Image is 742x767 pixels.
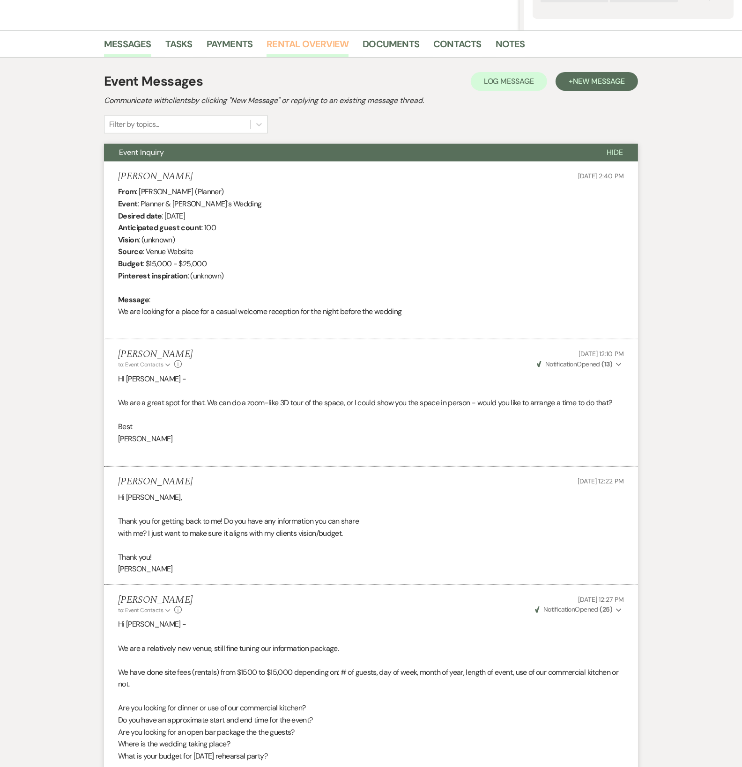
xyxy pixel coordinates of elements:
b: Anticipated guest count [118,223,201,233]
button: Event Inquiry [104,144,592,161]
h5: [PERSON_NAME] [118,594,193,606]
a: Documents [363,37,419,57]
b: Message [118,295,149,305]
button: to: Event Contacts [118,360,172,369]
h5: [PERSON_NAME] [118,349,193,360]
p: We are a relatively new venue, still fine tuning our information package. [118,643,624,655]
span: [DATE] 12:10 PM [579,350,624,358]
span: to: Event Contacts [118,606,163,614]
b: Desired date [118,211,162,221]
button: Log Message [471,72,547,91]
span: [DATE] 12:27 PM [578,595,624,604]
button: to: Event Contacts [118,606,172,614]
strong: ( 25 ) [600,605,612,614]
p: Best [118,421,624,433]
h2: Communicate with clients by clicking "New Message" or replying to an existing message thread. [104,95,638,106]
p: Where is the wedding taking place? [118,738,624,750]
span: Opened [535,605,613,614]
span: Log Message [484,76,534,86]
b: Event [118,199,138,209]
span: Hide [607,147,623,157]
p: What is your budget for [DATE] rehearsal party? [118,750,624,762]
span: Notification [543,605,575,614]
p: [PERSON_NAME] [118,433,624,445]
div: : [PERSON_NAME] (Planner) : Planner & [PERSON_NAME]'s Wedding : [DATE] : 100 : (unknown) : Venue ... [118,186,624,329]
b: Vision [118,235,139,245]
h5: [PERSON_NAME] [118,171,193,183]
h5: [PERSON_NAME] [118,476,193,488]
p: Are you looking for dinner or use of our commercial kitchen? [118,702,624,714]
b: Pinterest inspiration [118,271,188,281]
button: NotificationOpened (25) [534,605,624,614]
span: to: Event Contacts [118,361,163,368]
p: We are a great spot for that. We can do a zoom-like 3D tour of the space, or I could show you the... [118,397,624,409]
a: Contacts [433,37,482,57]
a: Payments [207,37,253,57]
a: Notes [496,37,525,57]
div: Filter by topics... [109,119,159,130]
span: Notification [545,360,577,368]
strong: ( 13 ) [601,360,612,368]
span: Opened [537,360,613,368]
button: NotificationOpened (13) [535,359,624,369]
span: New Message [573,76,625,86]
b: Budget [118,259,143,269]
span: [DATE] 2:40 PM [578,172,624,180]
a: Tasks [165,37,193,57]
div: Hi [PERSON_NAME], Thank you for getting back to me! Do you have any information you can share wit... [118,491,624,575]
a: Rental Overview [267,37,349,57]
p: Are you looking for an open bar package the the guests? [118,726,624,738]
b: Source [118,247,143,256]
a: Messages [104,37,151,57]
p: We have done site fees (rentals) from $1500 to $15,000 depending on: # of guests, day of week, mo... [118,666,624,690]
span: [DATE] 12:22 PM [578,477,624,485]
p: Hi [PERSON_NAME] - [118,618,624,630]
b: From [118,187,136,197]
h1: Event Messages [104,72,203,91]
button: +New Message [556,72,638,91]
button: Hide [592,144,638,161]
p: Do you have an approximate start and end time for the event? [118,714,624,726]
p: HI [PERSON_NAME] - [118,373,624,385]
span: Event Inquiry [119,147,164,157]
